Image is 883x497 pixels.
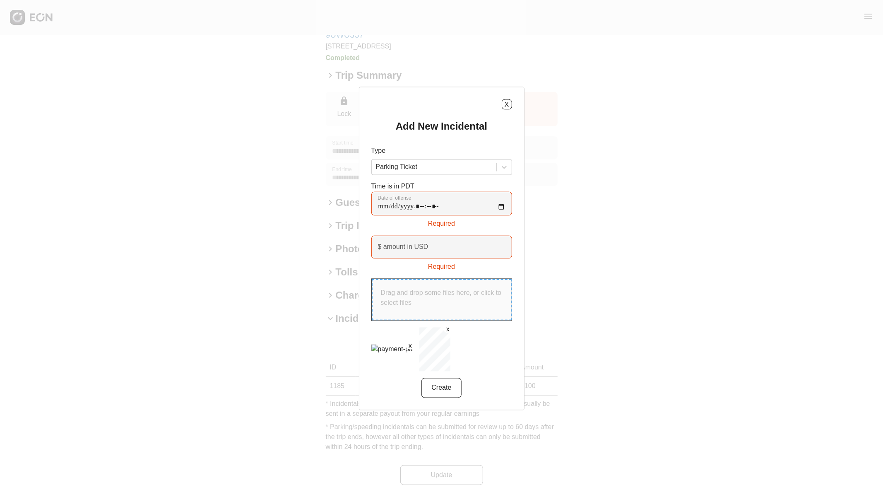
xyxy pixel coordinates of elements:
[371,259,512,272] div: Required
[371,182,512,229] div: Time is in PDT
[421,378,461,398] button: Create
[378,242,428,252] label: $ amount in USD
[444,324,452,333] button: x
[406,341,414,350] button: x
[396,120,487,133] h2: Add New Incidental
[381,288,503,308] p: Drag and drop some files here, or click to select files
[378,195,411,202] label: Date of offense
[371,345,413,355] img: payment-pa
[502,99,512,110] button: X
[371,216,512,229] div: Required
[371,146,512,156] p: Type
